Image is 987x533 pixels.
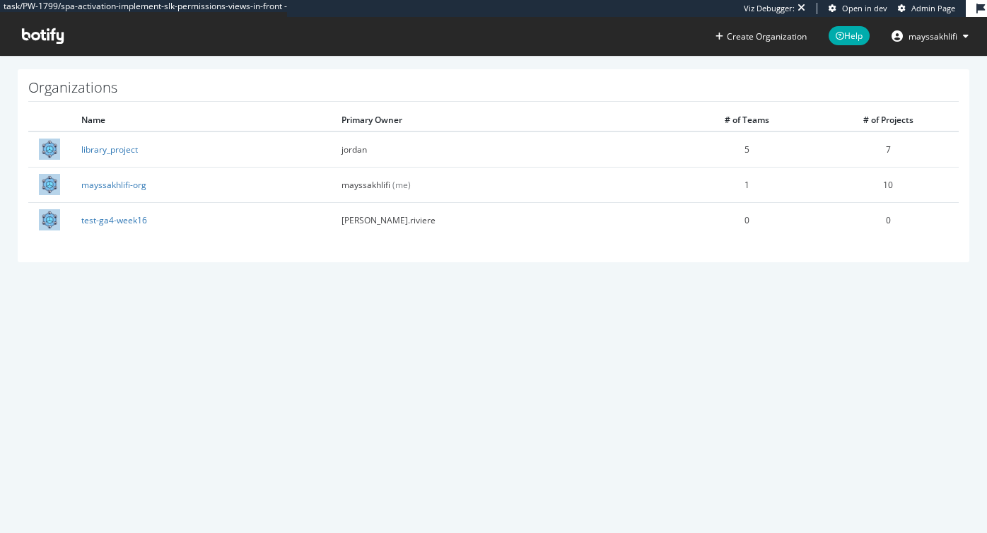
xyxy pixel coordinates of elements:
button: mayssakhlifi [880,25,980,47]
span: Help [829,26,870,45]
span: mayssakhlifi [909,30,957,42]
span: Open in dev [842,3,887,13]
a: Open in dev [829,3,887,14]
button: Create Organization [715,30,807,43]
div: Viz Debugger: [744,3,795,14]
a: Admin Page [898,3,955,14]
span: Admin Page [911,3,955,13]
